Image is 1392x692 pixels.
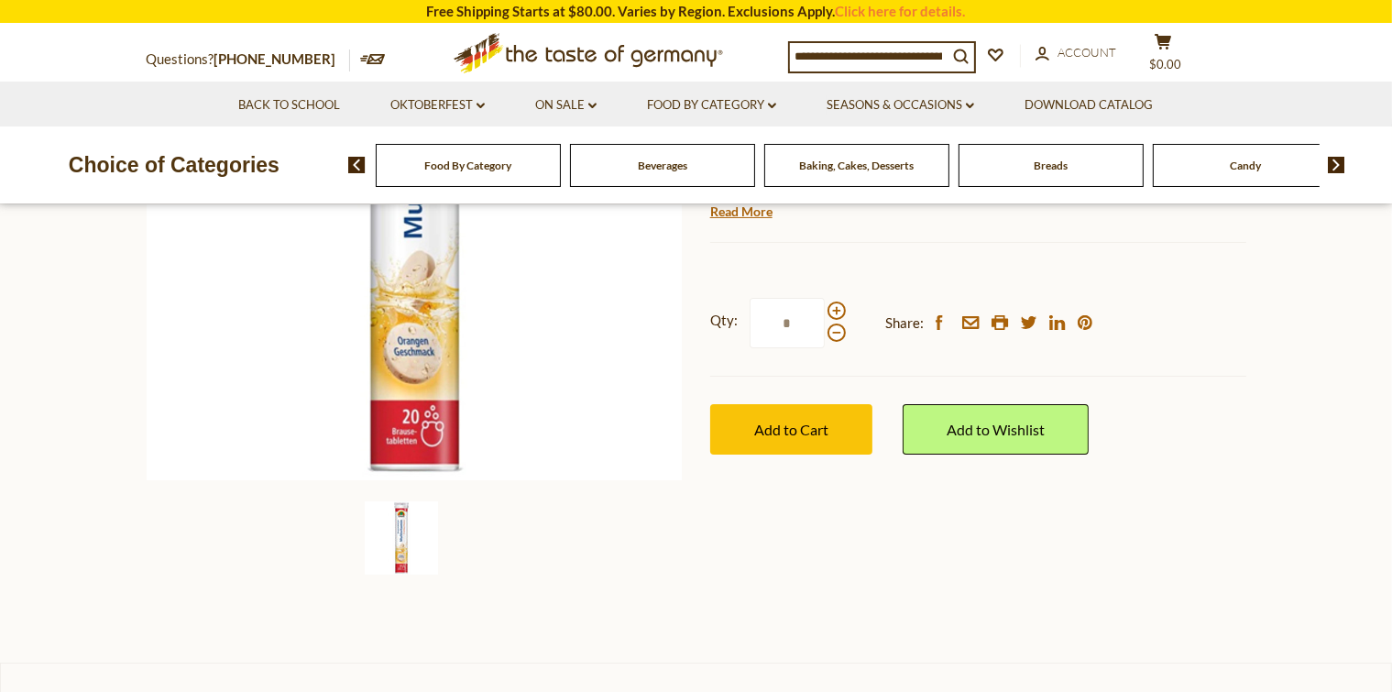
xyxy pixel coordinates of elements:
input: Qty: [750,298,825,348]
a: Food By Category [424,159,511,172]
a: Add to Wishlist [903,404,1089,455]
a: Account [1036,43,1117,63]
span: $0.00 [1149,57,1181,71]
a: Download Catalog [1025,95,1153,115]
a: Candy [1230,159,1261,172]
button: $0.00 [1136,33,1191,79]
a: [PHONE_NUMBER] [214,50,336,67]
img: Sunlife Multivitamin "Brause" Effervescent Supplements, 20 ct. [365,501,438,575]
strong: Qty: [710,309,738,332]
img: previous arrow [348,157,366,173]
a: Click here for details. [836,3,966,19]
p: Questions? [147,48,350,71]
a: On Sale [535,95,597,115]
span: Add to Cart [754,421,828,438]
a: Seasons & Occasions [827,95,974,115]
a: Oktoberfest [390,95,485,115]
button: Add to Cart [710,404,872,455]
span: Share: [885,312,924,335]
a: Beverages [638,159,687,172]
a: Back to School [238,95,340,115]
a: Baking, Cakes, Desserts [799,159,914,172]
a: Breads [1034,159,1068,172]
span: Account [1058,45,1117,60]
img: next arrow [1328,157,1345,173]
a: Read More [710,203,773,221]
a: Food By Category [647,95,776,115]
